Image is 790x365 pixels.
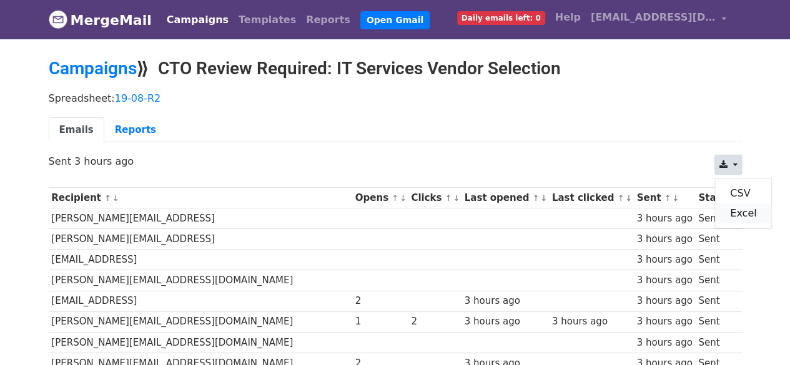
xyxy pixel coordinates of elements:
[445,193,452,203] a: ↑
[695,188,735,208] th: Status
[360,11,430,29] a: Open Gmail
[49,311,352,332] td: [PERSON_NAME][EMAIL_ADDRESS][DOMAIN_NAME]
[664,193,671,203] a: ↑
[392,193,398,203] a: ↑
[549,188,634,208] th: Last clicked
[452,5,550,30] a: Daily emails left: 0
[715,183,771,203] a: CSV
[49,270,352,291] td: [PERSON_NAME][EMAIL_ADDRESS][DOMAIN_NAME]
[355,314,405,329] div: 1
[591,10,716,25] span: [EMAIL_ADDRESS][DOMAIN_NAME]
[49,332,352,353] td: [PERSON_NAME][EMAIL_ADDRESS][DOMAIN_NAME]
[453,193,460,203] a: ↓
[636,212,692,226] div: 3 hours ago
[411,314,458,329] div: 2
[695,311,735,332] td: Sent
[457,11,545,25] span: Daily emails left: 0
[104,117,167,143] a: Reports
[49,155,742,168] p: Sent 3 hours ago
[625,193,632,203] a: ↓
[301,7,355,32] a: Reports
[617,193,624,203] a: ↑
[465,314,546,329] div: 3 hours ago
[695,332,735,353] td: Sent
[49,10,67,29] img: MergeMail logo
[49,92,742,105] p: Spreadsheet:
[49,188,352,208] th: Recipient
[355,294,405,308] div: 2
[636,294,692,308] div: 3 hours ago
[695,270,735,291] td: Sent
[49,7,152,33] a: MergeMail
[112,193,119,203] a: ↓
[695,208,735,229] td: Sent
[715,203,771,223] a: Excel
[104,193,111,203] a: ↑
[49,250,352,270] td: [EMAIL_ADDRESS]
[695,291,735,311] td: Sent
[49,58,137,79] a: Campaigns
[462,188,549,208] th: Last opened
[586,5,732,34] a: [EMAIL_ADDRESS][DOMAIN_NAME]
[550,5,586,30] a: Help
[162,7,234,32] a: Campaigns
[552,314,631,329] div: 3 hours ago
[636,314,692,329] div: 3 hours ago
[636,253,692,267] div: 3 hours ago
[634,188,696,208] th: Sent
[49,208,352,229] td: [PERSON_NAME][EMAIL_ADDRESS]
[400,193,407,203] a: ↓
[49,58,742,79] h2: ⟫ CTO Review Required: IT Services Vendor Selection
[352,188,408,208] th: Opens
[234,7,301,32] a: Templates
[533,193,540,203] a: ↑
[408,188,461,208] th: Clicks
[49,117,104,143] a: Emails
[695,250,735,270] td: Sent
[540,193,547,203] a: ↓
[672,193,679,203] a: ↓
[728,305,790,365] iframe: Chat Widget
[636,336,692,350] div: 3 hours ago
[49,229,352,250] td: [PERSON_NAME][EMAIL_ADDRESS]
[695,229,735,250] td: Sent
[465,294,546,308] div: 3 hours ago
[115,92,161,104] a: 19-08-R2
[636,232,692,246] div: 3 hours ago
[636,273,692,288] div: 3 hours ago
[49,291,352,311] td: [EMAIL_ADDRESS]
